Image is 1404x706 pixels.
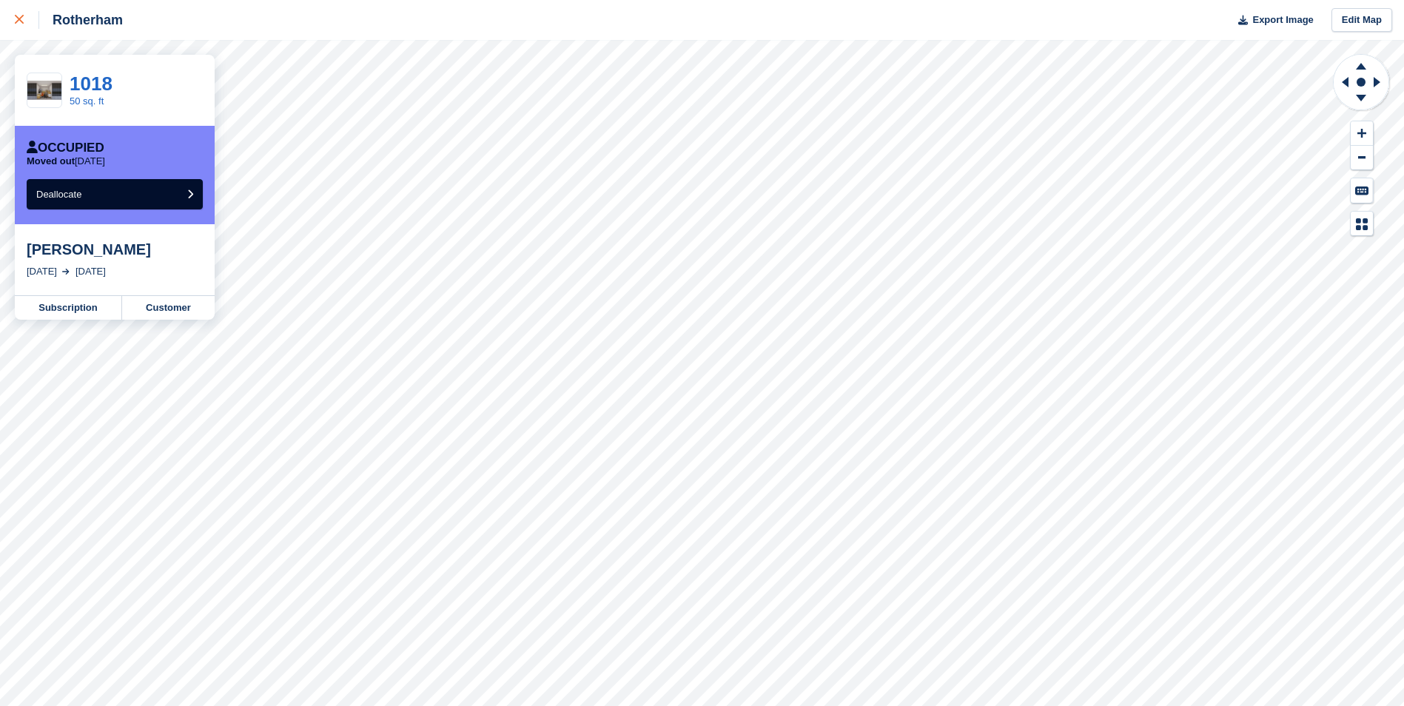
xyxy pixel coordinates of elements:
[27,241,203,258] div: [PERSON_NAME]
[75,264,106,279] div: [DATE]
[1351,146,1373,170] button: Zoom Out
[70,73,112,95] a: 1018
[27,155,75,167] span: Moved out
[39,11,123,29] div: Rotherham
[15,296,122,320] a: Subscription
[1229,8,1314,33] button: Export Image
[1351,212,1373,236] button: Map Legend
[62,269,70,275] img: arrow-right-light-icn-cde0832a797a2874e46488d9cf13f60e5c3a73dbe684e267c42b8395dfbc2abf.svg
[27,81,61,100] img: 50%20SQ.FT.jpg
[1252,13,1313,27] span: Export Image
[70,95,104,107] a: 50 sq. ft
[1351,178,1373,203] button: Keyboard Shortcuts
[27,264,57,279] div: [DATE]
[27,155,105,167] p: [DATE]
[27,179,203,209] button: Deallocate
[1331,8,1392,33] a: Edit Map
[27,141,104,155] div: Occupied
[1351,121,1373,146] button: Zoom In
[36,189,81,200] span: Deallocate
[122,296,215,320] a: Customer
